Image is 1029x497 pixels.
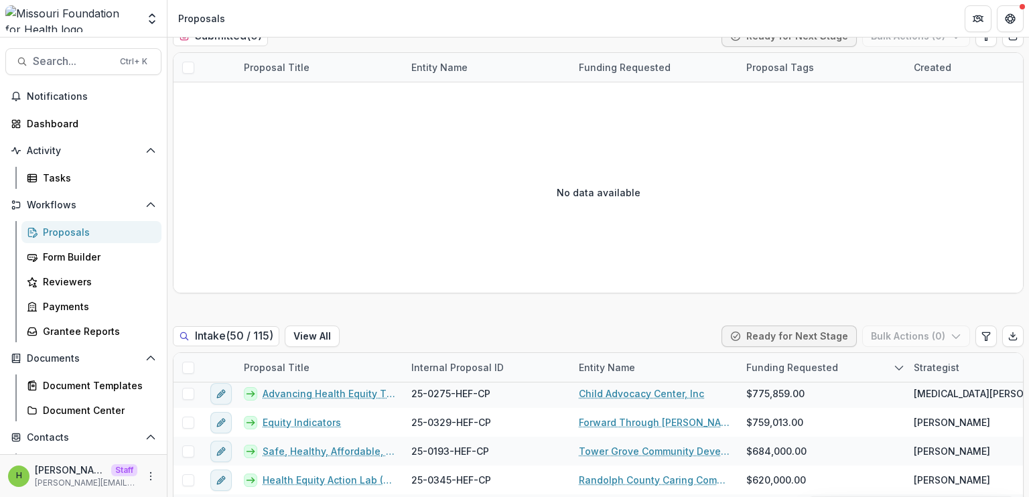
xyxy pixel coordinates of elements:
img: Missouri Foundation for Health logo [5,5,137,32]
div: Funding Requested [571,53,738,82]
span: [PERSON_NAME] [914,415,990,429]
div: Entity Name [571,353,738,382]
div: Entity Name [403,53,571,82]
a: Form Builder [21,246,161,268]
div: Proposal Title [236,360,318,374]
a: Proposals [21,221,161,243]
button: Open entity switcher [143,5,161,32]
button: edit [210,470,232,491]
span: Workflows [27,200,140,211]
span: Contacts [27,432,140,443]
div: Strategist [906,360,967,374]
div: Ctrl + K [117,54,150,69]
div: Proposal Tags [738,60,822,74]
button: edit [210,441,232,462]
div: Document Templates [43,378,151,393]
button: Open Activity [5,140,161,161]
div: Proposal Title [236,60,318,74]
button: Get Help [997,5,1024,32]
a: Forward Through [PERSON_NAME] [579,415,730,429]
svg: sorted descending [894,362,904,373]
p: [PERSON_NAME] [35,463,106,477]
span: Search... [33,55,112,68]
button: Open Documents [5,348,161,369]
a: Grantees [21,453,161,476]
button: Bulk Actions (0) [862,326,970,347]
button: edit [210,412,232,433]
a: Dashboard [5,113,161,135]
span: Activity [27,145,140,157]
div: Proposal Tags [738,53,906,82]
span: $759,013.00 [746,415,803,429]
div: Funding Requested [571,60,679,74]
div: Proposal Title [236,353,403,382]
span: $620,000.00 [746,473,806,487]
p: Staff [111,464,137,476]
h2: Intake ( 50 / 115 ) [173,326,279,346]
div: Proposal Title [236,53,403,82]
span: $775,859.00 [746,386,805,401]
p: No data available [557,186,640,200]
div: Internal Proposal ID [403,353,571,382]
span: $684,000.00 [746,444,807,458]
a: Randolph County Caring Community Inc [579,473,730,487]
span: 25-0275-HEF-CP [411,386,490,401]
button: More [143,468,159,484]
a: Document Center [21,399,161,421]
span: 25-0193-HEF-CP [411,444,489,458]
a: Payments [21,295,161,317]
a: Reviewers [21,271,161,293]
div: Created [906,60,959,74]
a: Health Equity Action Lab (HEAL) [263,473,395,487]
div: Proposals [178,11,225,25]
a: Safe, Healthy, Affordable, Resilient, Communities (SHARC) [263,444,395,458]
div: Tasks [43,171,151,185]
button: Notifications [5,86,161,107]
p: [PERSON_NAME][EMAIL_ADDRESS][DOMAIN_NAME] [35,477,137,489]
span: [PERSON_NAME] [914,444,990,458]
div: Himanshu [16,472,22,480]
button: Export table data [1002,326,1024,347]
button: Open Workflows [5,194,161,216]
div: Grantee Reports [43,324,151,338]
span: 25-0345-HEF-CP [411,473,491,487]
button: edit [210,383,232,405]
a: Document Templates [21,374,161,397]
div: Funding Requested [738,353,906,382]
a: Tasks [21,167,161,189]
a: Advancing Health Equity Through Multidisciplinary Training to Strengthen [MEDICAL_DATA] Response [263,386,395,401]
button: View All [285,326,340,347]
button: Partners [965,5,991,32]
button: Open Contacts [5,427,161,448]
span: Notifications [27,91,156,102]
button: Search... [5,48,161,75]
div: Entity Name [571,360,643,374]
div: Dashboard [27,117,151,131]
a: Grantee Reports [21,320,161,342]
span: 25-0329-HEF-CP [411,415,491,429]
a: Equity Indicators [263,415,341,429]
span: [PERSON_NAME] [914,473,990,487]
div: Form Builder [43,250,151,264]
button: Edit table settings [975,326,997,347]
div: Reviewers [43,275,151,289]
nav: breadcrumb [173,9,230,28]
div: Internal Proposal ID [403,360,512,374]
a: Tower Grove Community Development Corp [579,444,730,458]
div: Document Center [43,403,151,417]
div: Payments [43,299,151,313]
div: Entity Name [403,60,476,74]
button: Ready for Next Stage [722,326,857,347]
div: Funding Requested [738,360,846,374]
a: Child Advocacy Center, Inc [579,386,704,401]
span: Documents [27,353,140,364]
div: Proposals [43,225,151,239]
